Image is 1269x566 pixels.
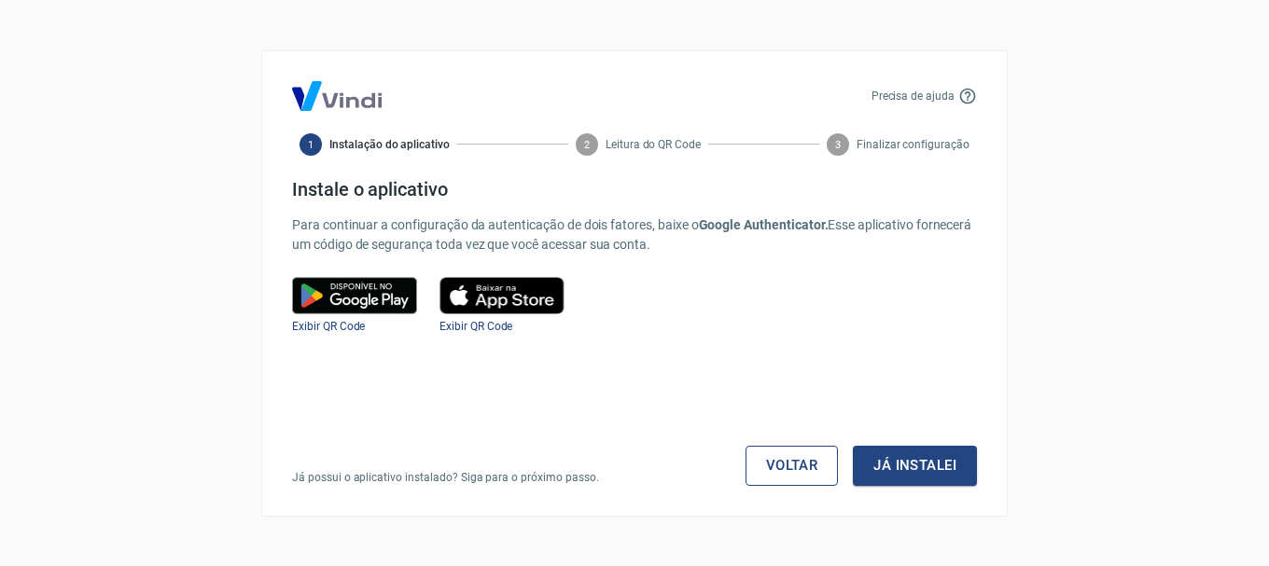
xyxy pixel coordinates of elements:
button: Já instalei [853,446,977,485]
span: Instalação do aplicativo [329,136,450,153]
img: website_grey.svg [30,48,45,63]
a: Exibir QR Code [439,320,512,333]
h4: Instale o aplicativo [292,178,977,200]
a: Exibir QR Code [292,320,365,333]
img: play [439,277,565,314]
span: Finalizar configuração [857,136,969,153]
img: tab_domain_overview_orange.svg [77,108,92,123]
img: google play [292,277,417,314]
div: Palavras-chave [217,110,300,122]
text: 3 [835,138,841,150]
b: Google Authenticator. [699,217,829,232]
p: Já possui o aplicativo instalado? Siga para o próximo passo. [292,469,599,486]
img: Logo Vind [292,81,382,111]
div: v 4.0.25 [52,30,91,45]
div: [PERSON_NAME]: [DOMAIN_NAME] [49,48,267,63]
p: Para continuar a configuração da autenticação de dois fatores, baixe o Esse aplicativo fornecerá ... [292,215,977,255]
p: Precisa de ajuda [872,88,955,104]
text: 1 [308,138,314,150]
img: tab_keywords_by_traffic_grey.svg [197,108,212,123]
div: Domínio [98,110,143,122]
a: Voltar [746,446,839,485]
span: Leitura do QR Code [606,136,701,153]
text: 2 [584,138,590,150]
img: logo_orange.svg [30,30,45,45]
